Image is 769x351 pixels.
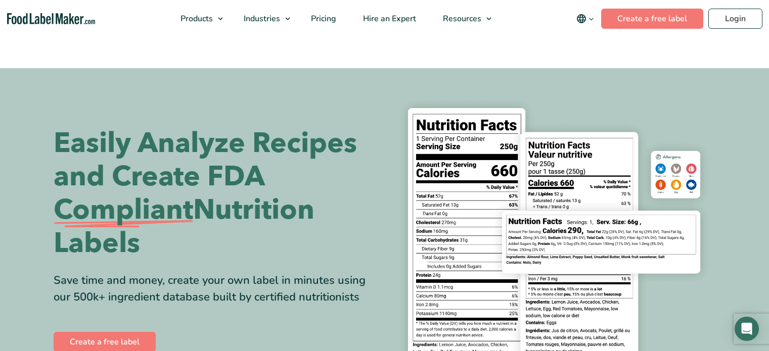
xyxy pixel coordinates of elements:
[308,13,337,24] span: Pricing
[54,193,193,227] span: Compliant
[360,13,417,24] span: Hire an Expert
[54,127,377,260] h1: Easily Analyze Recipes and Create FDA Nutrition Labels
[601,9,703,29] a: Create a free label
[241,13,281,24] span: Industries
[54,272,377,306] div: Save time and money, create your own label in minutes using our 500k+ ingredient database built b...
[708,9,762,29] a: Login
[177,13,214,24] span: Products
[735,317,759,341] div: Open Intercom Messenger
[440,13,482,24] span: Resources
